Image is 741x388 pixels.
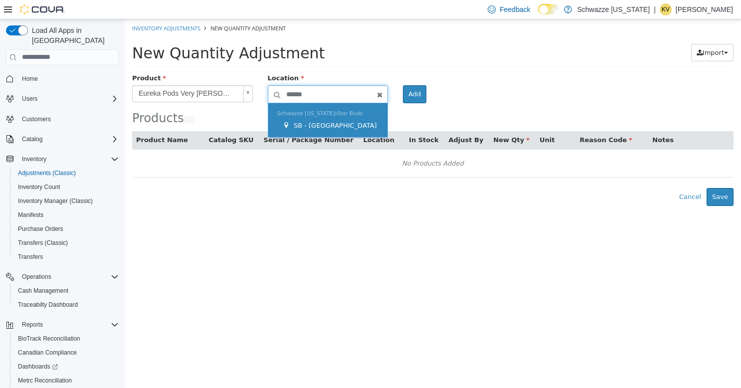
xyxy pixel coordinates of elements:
span: Transfers [18,253,43,261]
span: Transfers [14,251,119,263]
a: Manifests [14,209,47,221]
button: Catalog [2,132,123,146]
button: Cash Management [10,284,123,298]
span: Adjustments (Classic) [14,167,119,179]
span: New Quantity Adjustment [86,5,161,12]
span: Location [143,55,180,62]
span: Users [22,95,37,103]
span: New Quantity Adjustment [7,25,200,42]
span: Reason Code [455,117,507,124]
span: Inventory [18,153,119,165]
button: Reports [2,318,123,332]
div: No Products Added [14,137,602,152]
a: Inventory Count [14,181,64,193]
span: Reports [22,321,43,329]
span: Operations [18,271,119,283]
button: Add [278,66,302,84]
span: Canadian Compliance [14,347,119,359]
span: Cash Management [14,285,119,297]
a: BioTrack Reconciliation [14,333,84,345]
span: Transfers (Classic) [14,237,119,249]
button: Cancel [549,169,582,187]
span: Catalog [22,135,42,143]
button: Adjustments (Classic) [10,166,123,180]
span: SB - [GEOGRAPHIC_DATA] [169,102,252,110]
p: [PERSON_NAME] [676,3,733,15]
p: Schwazze [US_STATE] [577,3,650,15]
button: Reports [18,319,47,331]
button: Users [2,92,123,106]
button: Import [566,24,609,42]
button: Home [2,71,123,86]
span: Inventory Manager (Classic) [14,195,119,207]
div: Kristine Valdez [660,3,672,15]
span: Dark Mode [538,14,539,15]
a: Transfers (Classic) [14,237,72,249]
span: Import [578,29,599,37]
button: Adjust By [324,116,361,126]
span: Feedback [500,4,530,14]
span: Canadian Compliance [18,349,77,357]
button: Metrc Reconciliation [10,374,123,388]
a: Inventory Adjustments [7,5,76,12]
button: Product Name [11,116,65,126]
a: Adjustments (Classic) [14,167,80,179]
button: Customers [2,112,123,126]
span: Transfers (Classic) [18,239,68,247]
button: Transfers [10,250,123,264]
a: Transfers [14,251,47,263]
span: Users [18,93,119,105]
button: BioTrack Reconciliation [10,332,123,346]
span: Purchase Orders [14,223,119,235]
span: Customers [18,113,119,125]
span: Dashboards [18,363,58,371]
button: Traceabilty Dashboard [10,298,123,312]
a: Eureka Pods Very [PERSON_NAME] (H) 1000mg [7,66,128,83]
span: BioTrack Reconciliation [18,335,80,343]
button: Inventory [2,152,123,166]
button: Inventory Count [10,180,123,194]
span: Customers [22,115,51,123]
span: Metrc Reconciliation [18,377,72,385]
span: Reports [18,319,119,331]
span: Catalog [18,133,119,145]
span: Dashboards [14,361,119,373]
span: Inventory Manager (Classic) [18,197,93,205]
button: Serial / Package Number [139,116,231,126]
span: New Qty [369,117,405,124]
button: Inventory Manager (Classic) [10,194,123,208]
button: Notes [528,116,551,126]
span: Metrc Reconciliation [14,375,119,387]
button: Operations [18,271,55,283]
span: Manifests [18,211,43,219]
span: Home [18,72,119,85]
span: Eureka Pods Very [PERSON_NAME] (H) 1000mg [8,66,115,82]
span: Products [7,92,59,106]
span: Product [7,55,41,62]
button: Catalog [18,133,46,145]
p: | [654,3,656,15]
a: Dashboards [10,360,123,374]
a: Dashboards [14,361,62,373]
span: Home [22,75,38,83]
span: Load All Apps in [GEOGRAPHIC_DATA] [28,25,119,45]
span: KV [662,3,670,15]
a: Purchase Orders [14,223,67,235]
small: ( ) [59,96,70,105]
span: Traceabilty Dashboard [14,299,119,311]
a: Home [18,73,42,85]
a: Canadian Compliance [14,347,81,359]
span: 0 [62,96,67,105]
a: Customers [18,113,55,125]
input: Dark Mode [538,4,559,14]
button: Operations [2,270,123,284]
span: Manifests [14,209,119,221]
a: Traceabilty Dashboard [14,299,82,311]
a: Inventory Manager (Classic) [14,195,97,207]
button: In Stock [284,116,316,126]
button: Inventory [18,153,50,165]
a: Cash Management [14,285,72,297]
button: Canadian Compliance [10,346,123,360]
button: Purchase Orders [10,222,123,236]
span: Schwazze [US_STATE] Star Buds [153,91,238,97]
